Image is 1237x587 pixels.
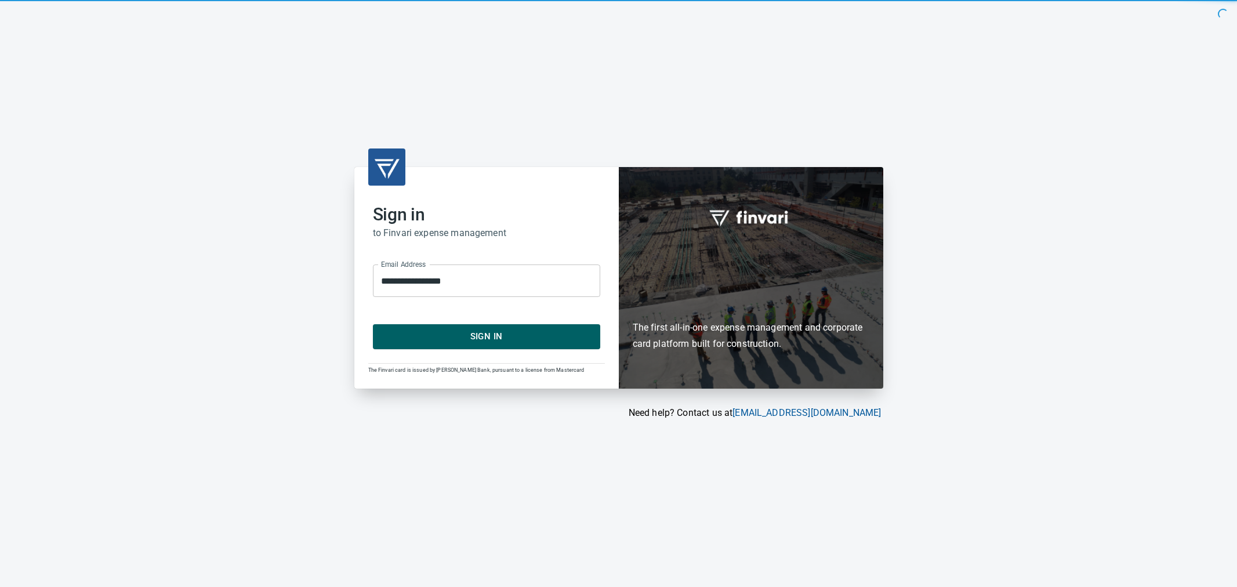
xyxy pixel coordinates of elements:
[708,204,795,230] img: fullword_logo_white.png
[633,252,869,352] h6: The first all-in-one expense management and corporate card platform built for construction.
[619,167,883,388] div: Finvari
[373,225,600,241] h6: to Finvari expense management
[368,367,585,373] span: The Finvari card is issued by [PERSON_NAME] Bank, pursuant to a license from Mastercard
[732,407,881,418] a: [EMAIL_ADDRESS][DOMAIN_NAME]
[386,329,587,344] span: Sign In
[373,204,600,225] h2: Sign in
[354,406,882,420] p: Need help? Contact us at
[373,153,401,181] img: transparent_logo.png
[373,324,600,349] button: Sign In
